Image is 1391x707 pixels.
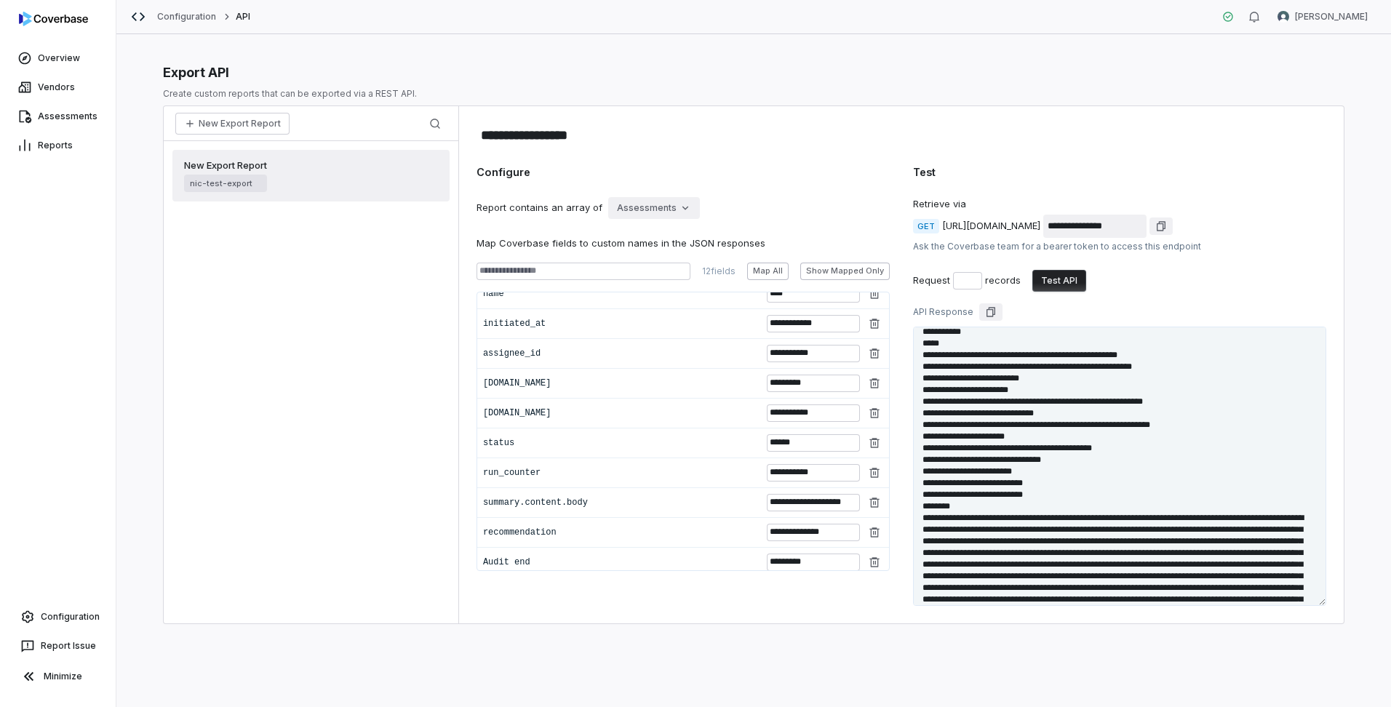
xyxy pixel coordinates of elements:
[483,556,758,568] div: Audit end
[483,497,758,508] div: summary.content.body
[1278,11,1289,23] img: Nic Weilbacher avatar
[483,527,758,538] div: recommendation
[477,236,890,251] div: Map Coverbase fields to custom names in the JSON responses
[6,662,110,691] button: Minimize
[1032,270,1086,292] button: Test API
[913,219,939,233] span: GET
[3,45,113,71] a: Overview
[702,265,736,277] div: 12 fields
[3,132,113,159] a: Reports
[163,63,1344,82] div: Export API
[236,11,250,23] span: API
[163,88,1344,100] p: Create custom reports that can be exported via a REST API.
[942,219,1040,233] div: [URL][DOMAIN_NAME]
[483,407,758,419] div: [DOMAIN_NAME]
[175,113,290,135] button: New Export Report
[6,633,110,659] button: Report Issue
[157,11,217,23] a: Configuration
[913,164,1326,180] div: Test
[985,273,1021,288] div: records
[184,159,267,172] span: New Export Report
[608,197,700,219] button: Assessments
[1269,6,1376,28] button: Nic Weilbacher avatar[PERSON_NAME]
[483,318,758,329] div: initiated_at
[19,12,88,26] img: logo-D7KZi-bG.svg
[184,175,267,192] span: nic-test-export
[6,604,110,630] a: Configuration
[1295,11,1368,23] span: [PERSON_NAME]
[483,378,758,389] div: [DOMAIN_NAME]
[913,241,1326,252] div: Ask the Coverbase team for a bearer token to access this endpoint
[477,201,602,215] div: Report contains an array of
[483,437,758,449] div: status
[477,164,890,180] div: Configure
[913,306,973,318] div: API Response
[747,263,789,280] button: Map All
[483,348,758,359] div: assignee_id
[913,273,950,288] div: Request
[172,150,450,201] a: New Export Reportnic-test-export
[483,288,758,300] div: name
[3,103,113,129] a: Assessments
[483,467,758,479] div: run_counter
[3,74,113,100] a: Vendors
[913,197,1326,212] div: Retrieve via
[800,263,890,280] button: Show Mapped Only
